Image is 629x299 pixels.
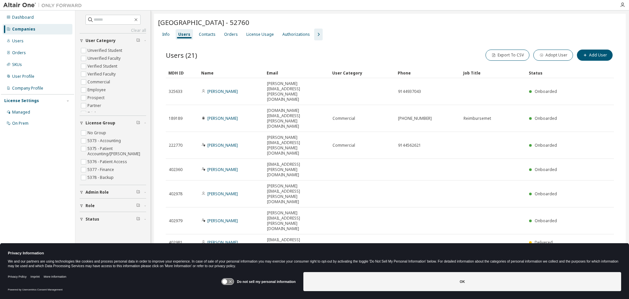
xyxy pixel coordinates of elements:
[3,2,85,9] img: Altair One
[207,142,238,148] a: [PERSON_NAME]
[169,191,182,197] span: 402978
[267,135,327,156] span: [PERSON_NAME][EMAIL_ADDRESS][PERSON_NAME][DOMAIN_NAME]
[463,68,524,78] div: Job Title
[207,89,238,94] a: [PERSON_NAME]
[333,143,355,148] span: Commercial
[87,62,119,70] label: Verified Student
[169,143,182,148] span: 222770
[86,203,95,208] span: Role
[207,240,238,245] a: [PERSON_NAME]
[207,116,238,121] a: [PERSON_NAME]
[577,50,613,61] button: Add User
[332,68,392,78] div: User Category
[398,68,458,78] div: Phone
[86,120,115,126] span: License Group
[4,98,39,103] div: License Settings
[464,116,491,121] span: Reimbursemet
[12,110,30,115] div: Managed
[207,191,238,197] a: [PERSON_NAME]
[529,68,575,78] div: Status
[533,50,573,61] button: Adopt User
[87,166,115,174] label: 5377 - Finance
[398,89,421,94] span: 9144937043
[87,145,146,158] label: 5375 - Patient Accounting/[PERSON_NAME]
[86,190,109,195] span: Admin Role
[136,190,140,195] span: Clear filter
[87,129,107,137] label: No Group
[535,89,557,94] span: Onboarded
[87,110,97,117] label: Trial
[87,47,124,54] label: Unverified Student
[535,142,557,148] span: Onboarded
[12,27,35,32] div: Companies
[207,167,238,172] a: [PERSON_NAME]
[267,108,327,129] span: [DOMAIN_NAME][EMAIL_ADDRESS][PERSON_NAME][DOMAIN_NAME]
[207,218,238,224] a: [PERSON_NAME]
[535,240,553,245] span: Delivered
[267,210,327,231] span: [PERSON_NAME][EMAIL_ADDRESS][PERSON_NAME][DOMAIN_NAME]
[12,15,34,20] div: Dashboard
[87,158,128,166] label: 5376 - Patient Access
[80,116,146,130] button: License Group
[12,74,34,79] div: User Profile
[80,33,146,48] button: User Category
[178,32,190,37] div: Users
[535,218,557,224] span: Onboarded
[162,32,170,37] div: Info
[87,102,103,110] label: Partner
[199,32,216,37] div: Contacts
[224,32,238,37] div: Orders
[267,237,327,248] span: [EMAIL_ADDRESS][DOMAIN_NAME]
[80,212,146,226] button: Status
[267,183,327,204] span: [PERSON_NAME][EMAIL_ADDRESS][PERSON_NAME][DOMAIN_NAME]
[333,116,355,121] span: Commercial
[86,38,116,43] span: User Category
[87,174,115,182] label: 5378 - Backup
[267,81,327,102] span: [PERSON_NAME][EMAIL_ADDRESS][PERSON_NAME][DOMAIN_NAME]
[267,68,327,78] div: Email
[12,121,29,126] div: On Prem
[535,191,557,197] span: Onboarded
[282,32,310,37] div: Authorizations
[87,137,122,145] label: 5373 - Accounting
[201,68,261,78] div: Name
[136,120,140,126] span: Clear filter
[246,32,274,37] div: License Usage
[166,51,197,60] span: Users (21)
[87,70,117,78] label: Verified Faculty
[267,162,327,178] span: [EMAIL_ADDRESS][PERSON_NAME][DOMAIN_NAME]
[136,217,140,222] span: Clear filter
[398,116,432,121] span: [PHONE_NUMBER]
[87,54,122,62] label: Unverified Faculty
[158,18,249,27] span: [GEOGRAPHIC_DATA] - 52760
[136,203,140,208] span: Clear filter
[535,116,557,121] span: Onboarded
[12,50,26,55] div: Orders
[87,94,106,102] label: Prospect
[169,167,182,172] span: 402360
[535,167,557,172] span: Onboarded
[87,78,111,86] label: Commercial
[80,28,146,33] a: Clear all
[169,89,182,94] span: 325633
[398,143,421,148] span: 9144562621
[169,116,182,121] span: 189189
[12,86,43,91] div: Company Profile
[86,217,99,222] span: Status
[136,38,140,43] span: Clear filter
[169,218,182,224] span: 402979
[486,50,529,61] button: Export To CSV
[12,38,24,44] div: Users
[168,68,196,78] div: MDH ID
[87,86,107,94] label: Employee
[169,240,182,245] span: 402981
[80,185,146,200] button: Admin Role
[80,199,146,213] button: Role
[12,62,22,67] div: SKUs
